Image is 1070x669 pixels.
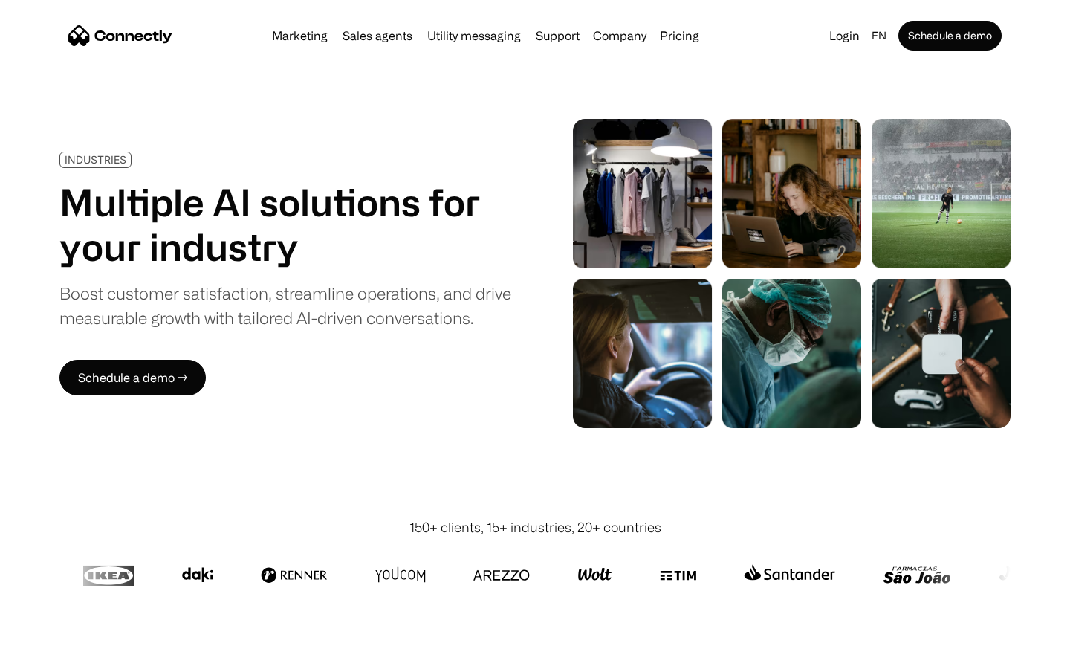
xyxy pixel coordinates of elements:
a: Schedule a demo [898,21,1002,51]
div: en [872,25,886,46]
a: Marketing [266,30,334,42]
a: Support [530,30,586,42]
a: Pricing [654,30,705,42]
div: Boost customer satisfaction, streamline operations, and drive measurable growth with tailored AI-... [59,281,511,330]
ul: Language list [30,643,89,664]
div: Company [593,25,646,46]
div: 150+ clients, 15+ industries, 20+ countries [409,517,661,537]
a: Schedule a demo → [59,360,206,395]
h1: Multiple AI solutions for your industry [59,180,511,269]
div: INDUSTRIES [65,154,126,165]
a: Login [823,25,866,46]
aside: Language selected: English [15,641,89,664]
a: Sales agents [337,30,418,42]
a: Utility messaging [421,30,527,42]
